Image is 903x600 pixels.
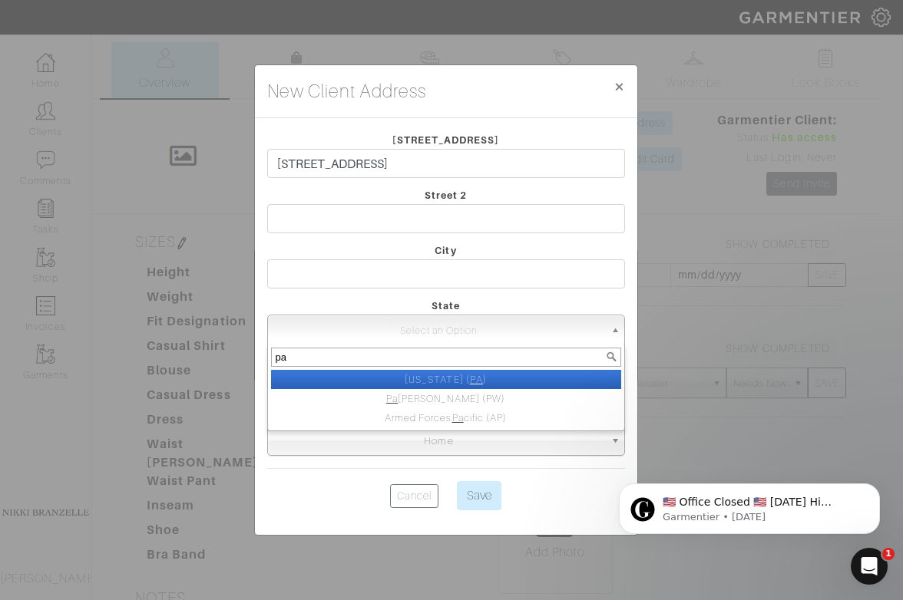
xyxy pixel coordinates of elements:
span: × [614,76,625,97]
li: [US_STATE] ( ) [271,370,621,389]
span: State [432,300,460,312]
em: Pa [386,393,398,404]
li: Armed Forces cific (AP) [271,408,621,427]
span: Select an Option [274,315,604,346]
span: Home [274,426,604,457]
span: Street 2 [425,190,467,201]
span: [STREET_ADDRESS] [392,134,500,146]
span: City [435,245,456,256]
iframe: Intercom live chat [851,548,888,585]
iframe: Intercom notifications message [596,451,903,559]
input: Save [457,481,501,510]
h4: New Client Address [267,77,427,105]
em: Pa [452,412,464,424]
li: [PERSON_NAME] (PW) [271,389,621,408]
em: PA [470,374,483,385]
a: Cancel [390,484,438,508]
span: 1 [882,548,895,560]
